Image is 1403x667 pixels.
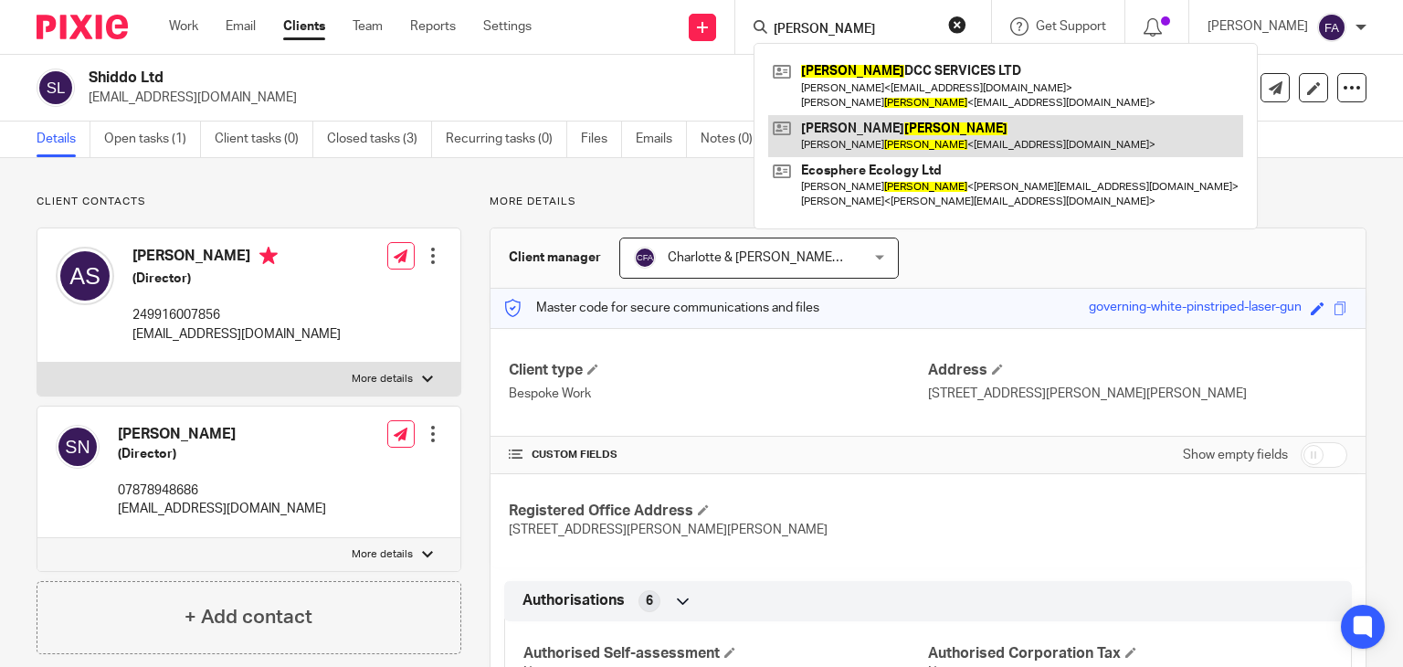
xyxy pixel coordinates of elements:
img: svg%3E [634,247,656,269]
h4: [PERSON_NAME] [132,247,341,270]
p: More details [490,195,1366,209]
h4: Registered Office Address [509,502,928,521]
a: Work [169,17,198,36]
img: svg%3E [56,425,100,469]
p: [EMAIL_ADDRESS][DOMAIN_NAME] [132,325,341,344]
h4: Authorised Self-assessment [523,644,928,663]
p: [EMAIL_ADDRESS][DOMAIN_NAME] [118,500,326,518]
h4: + Add contact [185,603,312,631]
img: Pixie [37,15,128,39]
h5: (Director) [132,270,341,288]
input: Search [772,22,936,38]
p: [STREET_ADDRESS][PERSON_NAME][PERSON_NAME] [928,385,1347,403]
h4: Authorised Corporation Tax [928,644,1333,663]
a: Settings [483,17,532,36]
img: svg%3E [1317,13,1346,42]
p: More details [352,547,413,562]
p: Master code for secure communications and files [504,299,819,317]
span: 6 [646,592,653,610]
a: Client tasks (0) [215,122,313,157]
a: Details [37,122,90,157]
img: svg%3E [37,69,75,107]
h4: Address [928,361,1347,380]
span: Authorisations [522,591,625,610]
img: svg%3E [56,247,114,305]
label: Show empty fields [1183,446,1288,464]
span: Get Support [1036,20,1106,33]
a: Files [581,122,622,157]
a: Closed tasks (3) [327,122,432,157]
a: Team [353,17,383,36]
p: Bespoke Work [509,385,928,403]
a: Email [226,17,256,36]
p: [PERSON_NAME] [1208,17,1308,36]
h4: CUSTOM FIELDS [509,448,928,462]
a: Recurring tasks (0) [446,122,567,157]
a: Open tasks (1) [104,122,201,157]
p: 249916007856 [132,306,341,324]
span: Charlotte & [PERSON_NAME] Accrue [668,251,881,264]
h2: Shiddo Ltd [89,69,912,88]
h4: [PERSON_NAME] [118,425,326,444]
p: 07878948686 [118,482,326,500]
a: Clients [283,17,325,36]
h4: Client type [509,361,928,380]
span: [STREET_ADDRESS][PERSON_NAME][PERSON_NAME] [509,524,828,536]
p: Client contacts [37,195,461,209]
i: Primary [259,247,278,265]
h3: Client manager [509,249,601,267]
h5: (Director) [118,445,326,463]
p: More details [352,372,413,386]
p: [EMAIL_ADDRESS][DOMAIN_NAME] [89,89,1118,107]
a: Notes (0) [701,122,767,157]
button: Clear [948,16,966,34]
a: Emails [636,122,687,157]
div: governing-white-pinstriped-laser-gun [1089,298,1302,319]
a: Reports [410,17,456,36]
